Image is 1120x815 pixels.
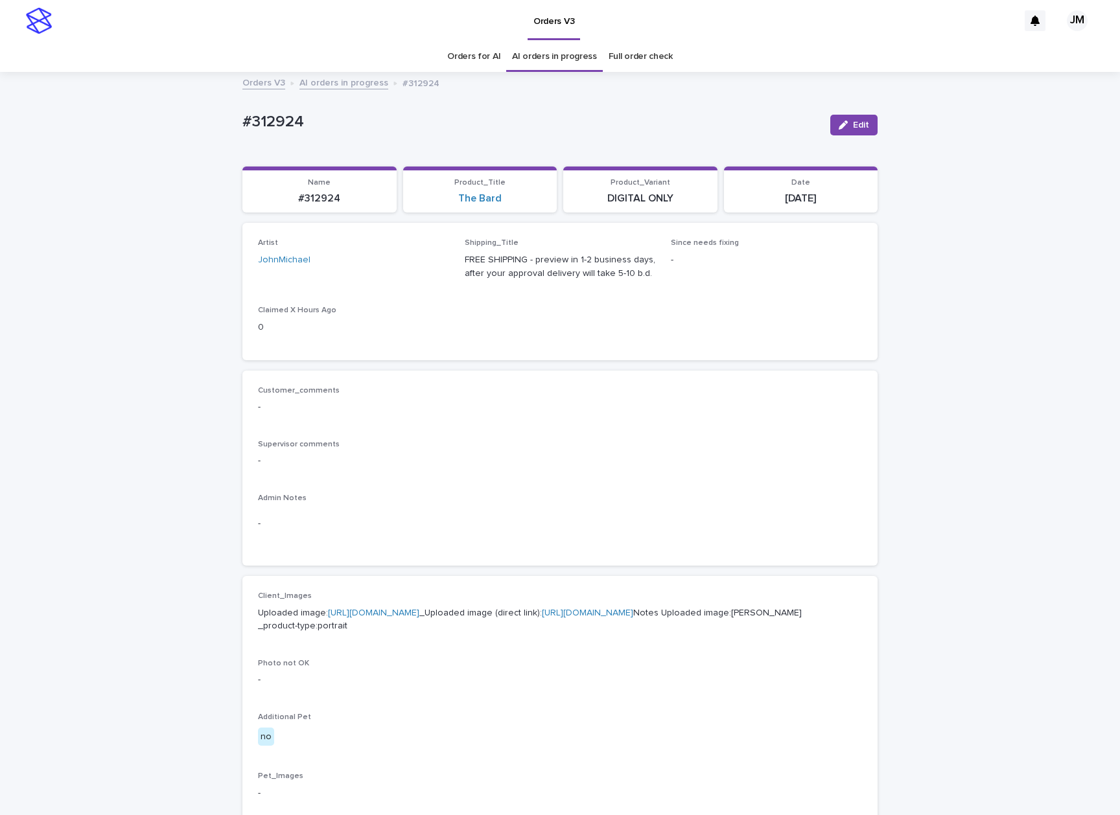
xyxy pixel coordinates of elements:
[671,253,862,267] p: -
[258,494,307,502] span: Admin Notes
[258,517,862,531] p: -
[258,253,310,267] a: JohnMichael
[242,75,285,89] a: Orders V3
[258,592,312,600] span: Client_Images
[258,306,336,314] span: Claimed X Hours Ago
[242,113,820,132] p: #312924
[258,660,309,667] span: Photo not OK
[609,41,673,72] a: Full order check
[258,606,862,634] p: Uploaded image: _Uploaded image (direct link): Notes Uploaded image:[PERSON_NAME] _product-type:p...
[250,192,389,205] p: #312924
[791,179,810,187] span: Date
[258,713,311,721] span: Additional Pet
[830,115,878,135] button: Edit
[1067,10,1088,31] div: JM
[671,239,739,247] span: Since needs fixing
[258,772,303,780] span: Pet_Images
[732,192,870,205] p: [DATE]
[26,8,52,34] img: stacker-logo-s-only.png
[458,192,502,205] a: The Bard
[611,179,670,187] span: Product_Variant
[447,41,500,72] a: Orders for AI
[465,239,519,247] span: Shipping_Title
[258,239,278,247] span: Artist
[258,387,340,395] span: Customer_comments
[258,786,862,800] p: -
[571,192,710,205] p: DIGITAL ONLY
[512,41,597,72] a: AI orders in progress
[258,400,862,414] p: -
[308,179,331,187] span: Name
[258,673,862,687] p: -
[258,321,449,334] p: 0
[328,608,419,617] a: [URL][DOMAIN_NAME]
[258,441,340,448] span: Supervisor comments
[402,75,439,89] p: #312924
[258,728,274,746] div: no
[258,454,862,468] p: -
[542,608,633,617] a: [URL][DOMAIN_NAME]
[465,253,656,281] p: FREE SHIPPING - preview in 1-2 business days, after your approval delivery will take 5-10 b.d.
[853,121,869,130] span: Edit
[454,179,506,187] span: Product_Title
[299,75,388,89] a: AI orders in progress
